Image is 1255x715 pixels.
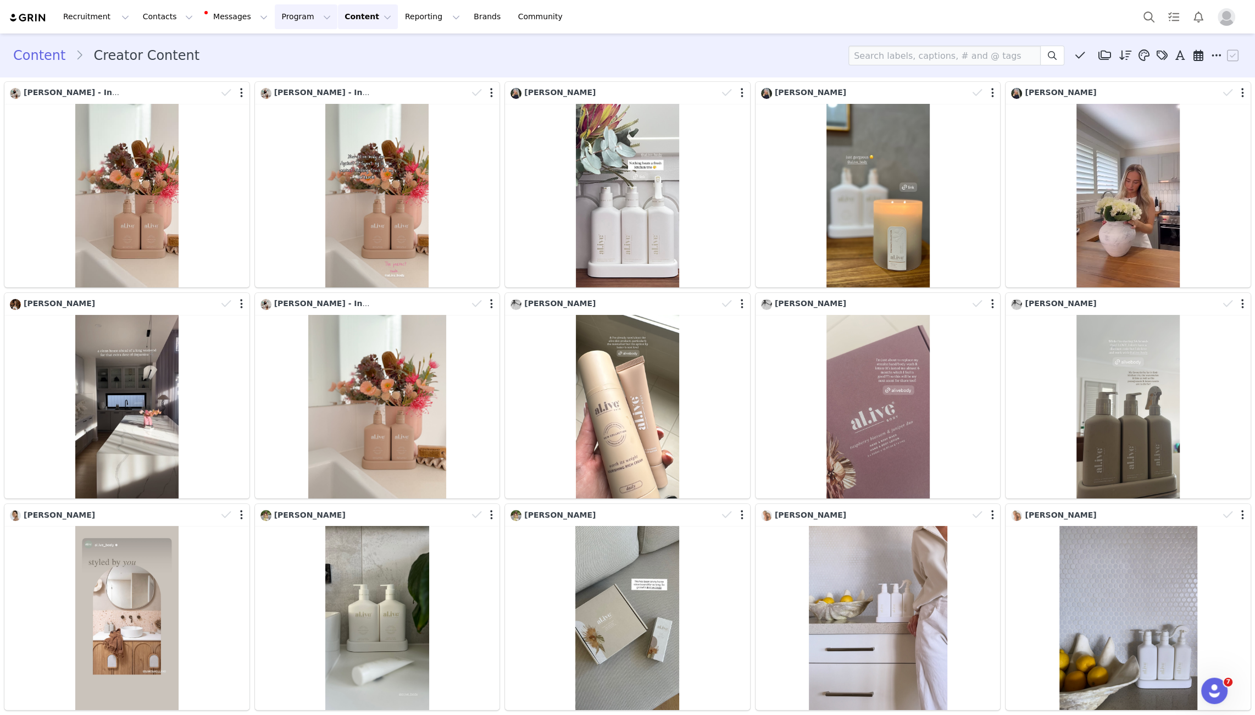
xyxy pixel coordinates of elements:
[510,510,521,521] img: 3ab87536-afc5-4c2c-8bd6-c0aa728d4f66.jpg
[1211,8,1246,26] button: Profile
[136,4,199,29] button: Contacts
[1224,678,1232,686] span: 7
[275,4,337,29] button: Program
[524,88,596,97] span: [PERSON_NAME]
[10,88,21,99] img: 5d14eec7-f343-4549-ba7e-18b1fda87529.jpg
[398,4,467,29] button: Reporting
[1162,4,1186,29] a: Tasks
[848,46,1041,65] input: Search labels, captions, # and @ tags
[260,299,271,310] img: 5d14eec7-f343-4549-ba7e-18b1fda87529.jpg
[467,4,510,29] a: Brands
[274,511,346,519] span: [PERSON_NAME]
[524,299,596,308] span: [PERSON_NAME]
[761,299,772,310] img: b8aa92f8-88c9-4b84-80ea-27ed19194112.jpg
[10,299,21,310] img: aa7c0821-e88b-4c6c-bfa4-fe9ca676df2f.jpg
[10,510,21,521] img: ae5af3f7-bed0-434a-a594-dd2d744972f4--s.jpg
[1011,510,1022,521] img: fc3ed4b5-2f6c-4a2f-b2b1-a21cacc9fad3.jpg
[274,88,441,97] span: [PERSON_NAME] - Interiors & Lifestyle
[1011,88,1022,99] img: bc3c37e4-1d1b-449e-9498-9ed91d8529b5.jpg
[761,88,772,99] img: bc3c37e4-1d1b-449e-9498-9ed91d8529b5.jpg
[9,13,47,23] img: grin logo
[1137,4,1161,29] button: Search
[1011,299,1022,310] img: b8aa92f8-88c9-4b84-80ea-27ed19194112.jpg
[1025,299,1096,308] span: [PERSON_NAME]
[1218,8,1235,26] img: placeholder-profile.jpg
[761,510,772,521] img: fc3ed4b5-2f6c-4a2f-b2b1-a21cacc9fad3.jpg
[775,88,846,97] span: [PERSON_NAME]
[512,4,574,29] a: Community
[510,299,521,310] img: b8aa92f8-88c9-4b84-80ea-27ed19194112.jpg
[274,299,441,308] span: [PERSON_NAME] - Interiors & Lifestyle
[775,299,846,308] span: [PERSON_NAME]
[200,4,274,29] button: Messages
[338,4,398,29] button: Content
[1186,4,1210,29] button: Notifications
[510,88,521,99] img: bc3c37e4-1d1b-449e-9498-9ed91d8529b5.jpg
[775,511,846,519] span: [PERSON_NAME]
[13,46,75,65] a: Content
[1025,511,1096,519] span: [PERSON_NAME]
[57,4,136,29] button: Recruitment
[24,88,190,97] span: [PERSON_NAME] - Interiors & Lifestyle
[260,510,271,521] img: 3ab87536-afc5-4c2c-8bd6-c0aa728d4f66.jpg
[1201,678,1228,704] iframe: Intercom live chat
[1025,88,1096,97] span: [PERSON_NAME]
[24,299,95,308] span: [PERSON_NAME]
[524,511,596,519] span: [PERSON_NAME]
[24,511,95,519] span: [PERSON_NAME]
